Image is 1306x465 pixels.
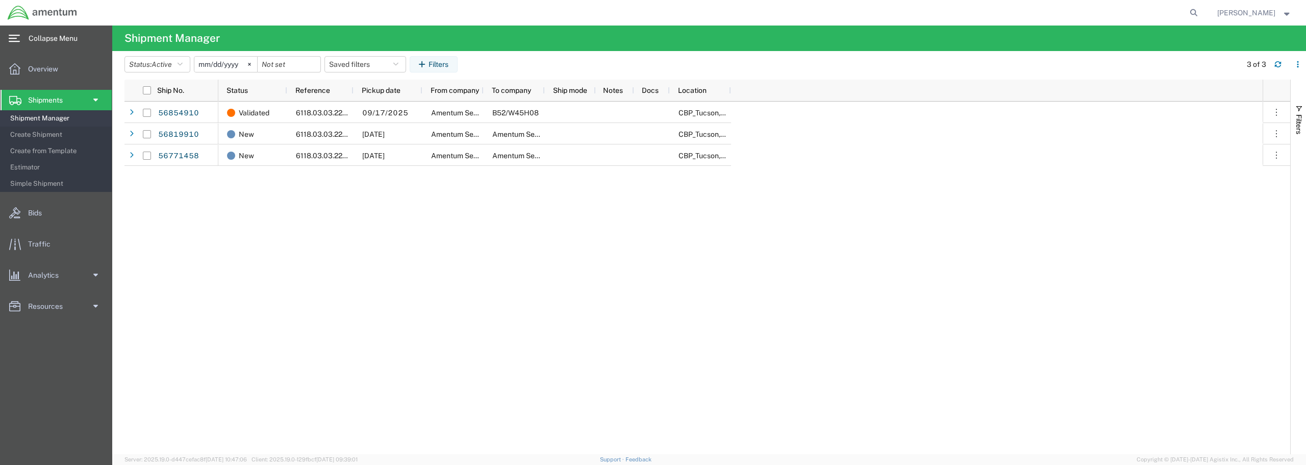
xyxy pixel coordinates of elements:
span: Derrick Gory [1217,7,1275,18]
span: Validated [239,102,269,124]
span: New [239,145,254,166]
span: CBP_Tucson, AZ_WTU [679,152,795,160]
span: New [239,124,254,145]
a: Shipments [1,90,112,110]
button: [PERSON_NAME] [1217,7,1292,19]
span: Status [227,86,248,94]
img: logo [7,5,78,20]
span: Notes [603,86,623,94]
span: Amentum Services, Inc [431,152,506,160]
span: Shipment Manager [10,108,105,129]
button: Filters [410,56,458,72]
span: [DATE] 10:47:06 [206,456,247,462]
a: 56854910 [158,105,199,121]
span: Create Shipment [10,125,105,145]
span: Docs [642,86,659,94]
span: Client: 2025.19.0-129fbcf [252,456,358,462]
span: 09/15/2025 [362,130,385,138]
span: CBP_Tucson, AZ_WTU [679,109,795,117]
span: Ship mode [553,86,587,94]
span: Create from Template [10,141,105,161]
span: Overview [28,59,65,79]
a: Overview [1,59,112,79]
span: Traffic [28,234,58,254]
span: Amentum Services, Inc [431,109,506,117]
a: Analytics [1,265,112,285]
span: 09/15/2025 [362,152,385,160]
a: Support [600,456,625,462]
span: Estimator [10,157,105,178]
span: To company [492,86,531,94]
span: From company [431,86,479,94]
a: 56771458 [158,148,199,164]
span: Resources [28,296,70,316]
input: Not set [194,57,257,72]
span: 09/17/2025 [362,109,408,117]
span: Copyright © [DATE]-[DATE] Agistix Inc., All Rights Reserved [1137,455,1294,464]
span: Server: 2025.19.0-d447cefac8f [124,456,247,462]
span: Amentum Services, Inc [492,152,567,160]
span: Amentum Services, Inc [492,130,567,138]
span: Pickup date [362,86,400,94]
span: [DATE] 09:39:01 [316,456,358,462]
span: 6118.03.03.2219.WTU.0000 [296,130,387,138]
span: Bids [28,203,49,223]
a: Bids [1,203,112,223]
a: Traffic [1,234,112,254]
a: 56819910 [158,127,199,143]
input: Not set [258,57,320,72]
span: 6118.03.03.2219.WTU.0000 [296,152,387,160]
div: 3 of 3 [1247,59,1266,70]
span: Shipments [28,90,70,110]
span: Amentum Services, Inc [431,130,506,138]
span: Analytics [28,265,66,285]
span: Collapse Menu [29,28,85,48]
span: Active [152,60,172,68]
a: Feedback [625,456,651,462]
span: Ship No. [157,86,184,94]
span: Reference [295,86,330,94]
span: Location [678,86,707,94]
span: CBP_Tucson, AZ_WTU [679,130,795,138]
span: B52/W45H08 [492,109,539,117]
span: 6118.03.03.2219.WTU.0000 [296,109,387,117]
button: Saved filters [324,56,406,72]
span: Filters [1295,114,1303,134]
a: Resources [1,296,112,316]
h4: Shipment Manager [124,26,220,51]
button: Status:Active [124,56,190,72]
span: Simple Shipment [10,174,105,194]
